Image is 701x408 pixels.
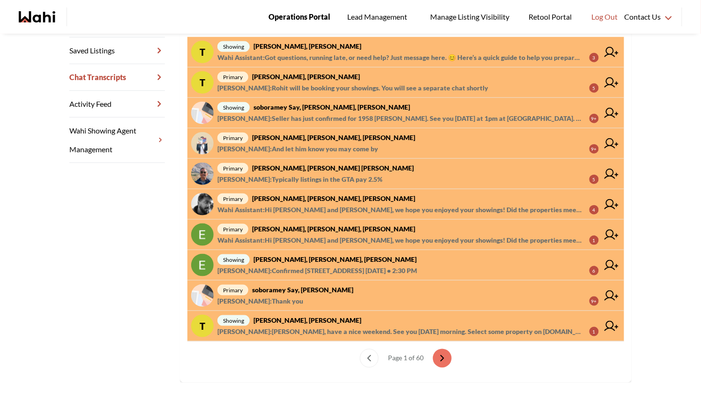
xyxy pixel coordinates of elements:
[254,42,361,50] strong: [PERSON_NAME], [PERSON_NAME]
[589,297,599,306] div: 9+
[191,41,214,63] div: T
[217,143,378,155] span: [PERSON_NAME] : And let him know you may come by
[589,175,599,184] div: 5
[217,265,417,276] span: [PERSON_NAME] : Confirmed [STREET_ADDRESS] [DATE] • 2:30 PM
[347,11,410,23] span: Lead Management
[254,316,361,324] strong: [PERSON_NAME], [PERSON_NAME]
[191,254,214,276] img: chat avatar
[187,220,624,250] a: primary[PERSON_NAME], [PERSON_NAME], [PERSON_NAME]Wahi Assistant:Hi [PERSON_NAME] and [PERSON_NAM...
[252,73,360,81] strong: [PERSON_NAME], [PERSON_NAME]
[217,193,248,204] span: primary
[217,326,582,337] span: [PERSON_NAME] : [PERSON_NAME], have a nice weekend. See you [DATE] morning. Select some property ...
[217,102,250,113] span: showing
[69,37,165,64] a: Saved Listings
[187,189,624,220] a: primary[PERSON_NAME], [PERSON_NAME], [PERSON_NAME]Wahi Assistant:Hi [PERSON_NAME] and [PERSON_NAM...
[19,11,55,22] a: Wahi homepage
[217,204,582,215] span: Wahi Assistant : Hi [PERSON_NAME] and [PERSON_NAME], we hope you enjoyed your showings! Did the p...
[217,235,582,246] span: Wahi Assistant : Hi [PERSON_NAME] and [PERSON_NAME], we hope you enjoyed your showings! Did the p...
[529,11,575,23] span: Retool Portal
[191,193,214,215] img: chat avatar
[217,224,248,235] span: primary
[589,327,599,336] div: 1
[69,118,165,163] a: Wahi Showing Agent Management
[217,296,303,307] span: [PERSON_NAME] : Thank you
[191,102,214,124] img: chat avatar
[252,164,414,172] strong: [PERSON_NAME], [PERSON_NAME] [PERSON_NAME]
[187,281,624,311] a: primarysoboramey say, [PERSON_NAME][PERSON_NAME]:Thank you9+
[252,286,353,294] strong: soboramey say, [PERSON_NAME]
[69,64,165,91] a: Chat Transcripts
[187,341,624,375] nav: conversations pagination
[191,315,214,337] div: T
[268,11,330,23] span: Operations Portal
[360,349,379,368] button: previous page
[191,132,214,155] img: chat avatar
[217,72,248,82] span: primary
[69,91,165,118] a: Activity Feed
[217,174,382,185] span: [PERSON_NAME] : Typically listings in the GTA pay 2.5%
[589,83,599,93] div: 5
[589,144,599,154] div: 9+
[217,315,250,326] span: showing
[384,349,427,368] div: Page 1 of 60
[187,128,624,159] a: primary[PERSON_NAME], [PERSON_NAME], [PERSON_NAME][PERSON_NAME]:And let him know you may come by9+
[217,285,248,296] span: primary
[217,82,488,94] span: [PERSON_NAME] : Rohit will be booking your showings. You will see a separate chat shortly
[252,194,415,202] strong: [PERSON_NAME], [PERSON_NAME], [PERSON_NAME]
[217,41,250,52] span: showing
[433,349,452,368] button: next page
[191,284,214,307] img: chat avatar
[427,11,512,23] span: Manage Listing Visibility
[589,266,599,275] div: 6
[217,52,582,63] span: Wahi Assistant : Got questions, running late, or need help? Just message here. 😊 Here’s a quick g...
[187,98,624,128] a: showingsoboramey say, [PERSON_NAME], [PERSON_NAME][PERSON_NAME]:Seller has just confirmed for 195...
[191,163,214,185] img: chat avatar
[187,250,624,281] a: showing[PERSON_NAME], [PERSON_NAME], [PERSON_NAME][PERSON_NAME]:Confirmed [STREET_ADDRESS] [DATE]...
[589,53,599,62] div: 3
[589,114,599,123] div: 9+
[592,11,618,23] span: Log Out
[589,236,599,245] div: 1
[254,255,417,263] strong: [PERSON_NAME], [PERSON_NAME], [PERSON_NAME]
[589,205,599,215] div: 4
[217,163,248,174] span: primary
[187,67,624,98] a: Tprimary[PERSON_NAME], [PERSON_NAME][PERSON_NAME]:Rohit will be booking your showings. You will s...
[217,133,248,143] span: primary
[187,159,624,189] a: primary[PERSON_NAME], [PERSON_NAME] [PERSON_NAME][PERSON_NAME]:Typically listings in the GTA pay ...
[217,254,250,265] span: showing
[217,113,582,124] span: [PERSON_NAME] : Seller has just confirmed for 1958 [PERSON_NAME]. See you [DATE] at 1pm at [GEOGR...
[191,223,214,246] img: chat avatar
[252,134,415,141] strong: [PERSON_NAME], [PERSON_NAME], [PERSON_NAME]
[252,225,415,233] strong: [PERSON_NAME], [PERSON_NAME], [PERSON_NAME]
[187,311,624,341] a: Tshowing[PERSON_NAME], [PERSON_NAME][PERSON_NAME]:[PERSON_NAME], have a nice weekend. See you [DA...
[254,103,410,111] strong: soboramey say, [PERSON_NAME], [PERSON_NAME]
[187,37,624,67] a: Tshowing[PERSON_NAME], [PERSON_NAME]Wahi Assistant:Got questions, running late, or need help? Jus...
[191,71,214,94] div: T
